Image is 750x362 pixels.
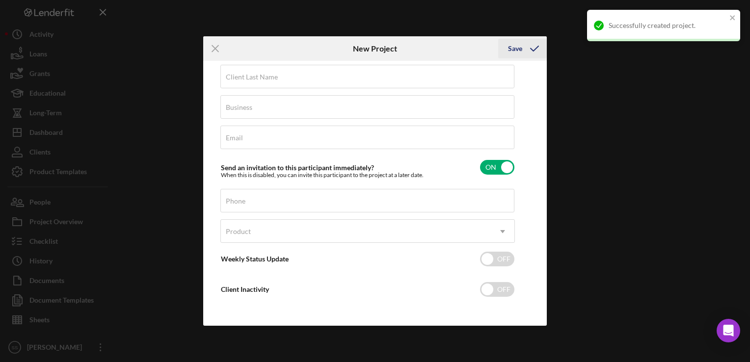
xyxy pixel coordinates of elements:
[609,22,726,29] div: Successfully created project.
[221,255,289,263] label: Weekly Status Update
[221,285,269,293] label: Client Inactivity
[226,103,252,111] label: Business
[729,14,736,23] button: close
[353,44,397,53] h6: New Project
[221,172,424,179] div: When this is disabled, you can invite this participant to the project at a later date.
[226,134,243,142] label: Email
[226,228,251,235] div: Product
[498,39,547,58] button: Save
[717,319,740,342] div: Open Intercom Messenger
[226,197,245,205] label: Phone
[221,163,374,172] label: Send an invitation to this participant immediately?
[508,39,522,58] div: Save
[226,73,278,81] label: Client Last Name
